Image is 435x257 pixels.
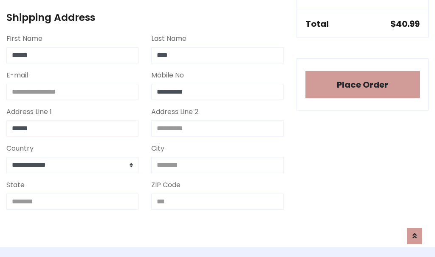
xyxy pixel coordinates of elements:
h5: $ [390,19,420,29]
label: Address Line 2 [151,107,198,117]
label: Mobile No [151,70,184,80]
label: State [6,180,25,190]
label: Country [6,143,34,154]
label: Address Line 1 [6,107,52,117]
span: 40.99 [396,18,420,30]
label: City [151,143,164,154]
h5: Total [305,19,329,29]
button: Place Order [305,71,420,98]
h4: Shipping Address [6,11,284,23]
label: E-mail [6,70,28,80]
label: First Name [6,34,42,44]
label: Last Name [151,34,186,44]
label: ZIP Code [151,180,181,190]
